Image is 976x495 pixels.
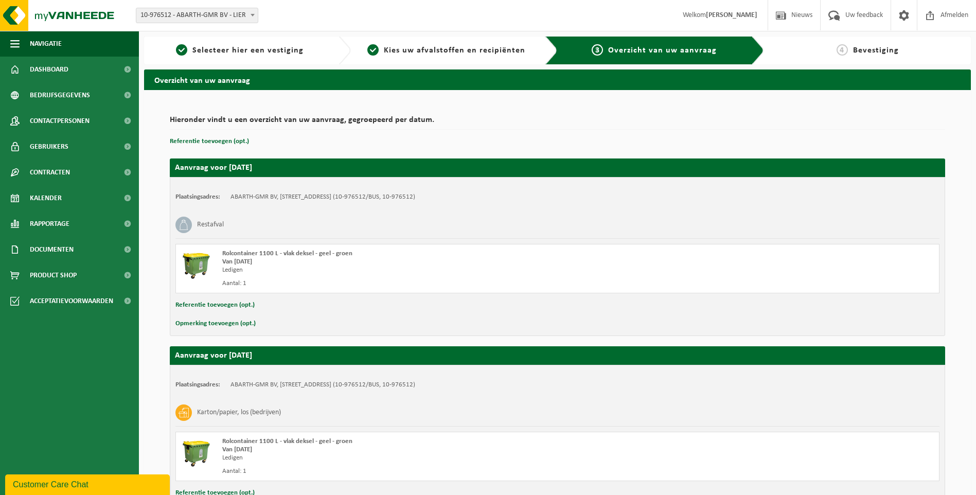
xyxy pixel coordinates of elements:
span: Rolcontainer 1100 L - vlak deksel - geel - groen [222,250,352,257]
span: Bedrijfsgegevens [30,82,90,108]
img: WB-1100-HPE-GN-50.png [181,437,212,468]
span: Kalender [30,185,62,211]
span: Navigatie [30,31,62,57]
a: 1Selecteer hier een vestiging [149,44,330,57]
span: Gebruikers [30,134,68,160]
a: 2Kies uw afvalstoffen en recipiënten [356,44,537,57]
span: Dashboard [30,57,68,82]
span: Bevestiging [853,46,899,55]
strong: Plaatsingsadres: [175,381,220,388]
span: 2 [367,44,379,56]
span: Selecteer hier een vestiging [192,46,304,55]
h2: Hieronder vindt u een overzicht van uw aanvraag, gegroepeerd per datum. [170,116,945,130]
td: ABARTH-GMR BV, [STREET_ADDRESS] (10-976512/BUS, 10-976512) [230,381,415,389]
div: Ledigen [222,454,599,462]
button: Opmerking toevoegen (opt.) [175,317,256,330]
h3: Karton/papier, los (bedrijven) [197,404,281,421]
button: Referentie toevoegen (opt.) [170,135,249,148]
span: 4 [837,44,848,56]
td: ABARTH-GMR BV, [STREET_ADDRESS] (10-976512/BUS, 10-976512) [230,193,415,201]
h3: Restafval [197,217,224,233]
span: 10-976512 - ABARTH-GMR BV - LIER [136,8,258,23]
div: Aantal: 1 [222,467,599,475]
span: Product Shop [30,262,77,288]
span: Rapportage [30,211,69,237]
span: Overzicht van uw aanvraag [608,46,717,55]
strong: Van [DATE] [222,258,252,265]
span: 1 [176,44,187,56]
iframe: chat widget [5,472,172,495]
button: Referentie toevoegen (opt.) [175,298,255,312]
span: Rolcontainer 1100 L - vlak deksel - geel - groen [222,438,352,445]
span: 3 [592,44,603,56]
span: Documenten [30,237,74,262]
strong: Van [DATE] [222,446,252,453]
strong: [PERSON_NAME] [706,11,757,19]
strong: Aanvraag voor [DATE] [175,351,252,360]
span: Acceptatievoorwaarden [30,288,113,314]
div: Ledigen [222,266,599,274]
strong: Plaatsingsadres: [175,193,220,200]
span: Contracten [30,160,70,185]
span: Kies uw afvalstoffen en recipiënten [384,46,525,55]
img: WB-1100-HPE-GN-50.png [181,250,212,280]
strong: Aanvraag voor [DATE] [175,164,252,172]
div: Aantal: 1 [222,279,599,288]
h2: Overzicht van uw aanvraag [144,69,971,90]
span: Contactpersonen [30,108,90,134]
